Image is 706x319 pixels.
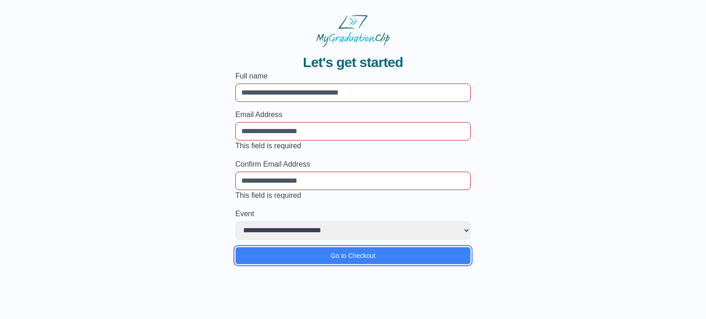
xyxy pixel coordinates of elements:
label: Full name [235,71,471,82]
span: This field is required [235,191,301,199]
label: Confirm Email Address [235,159,471,170]
label: Event [235,208,471,219]
img: MyGraduationClip [316,15,390,47]
span: Let's get started [303,54,403,71]
button: Go to Checkout [235,247,471,264]
label: Email Address [235,109,471,120]
span: This field is required [235,142,301,150]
